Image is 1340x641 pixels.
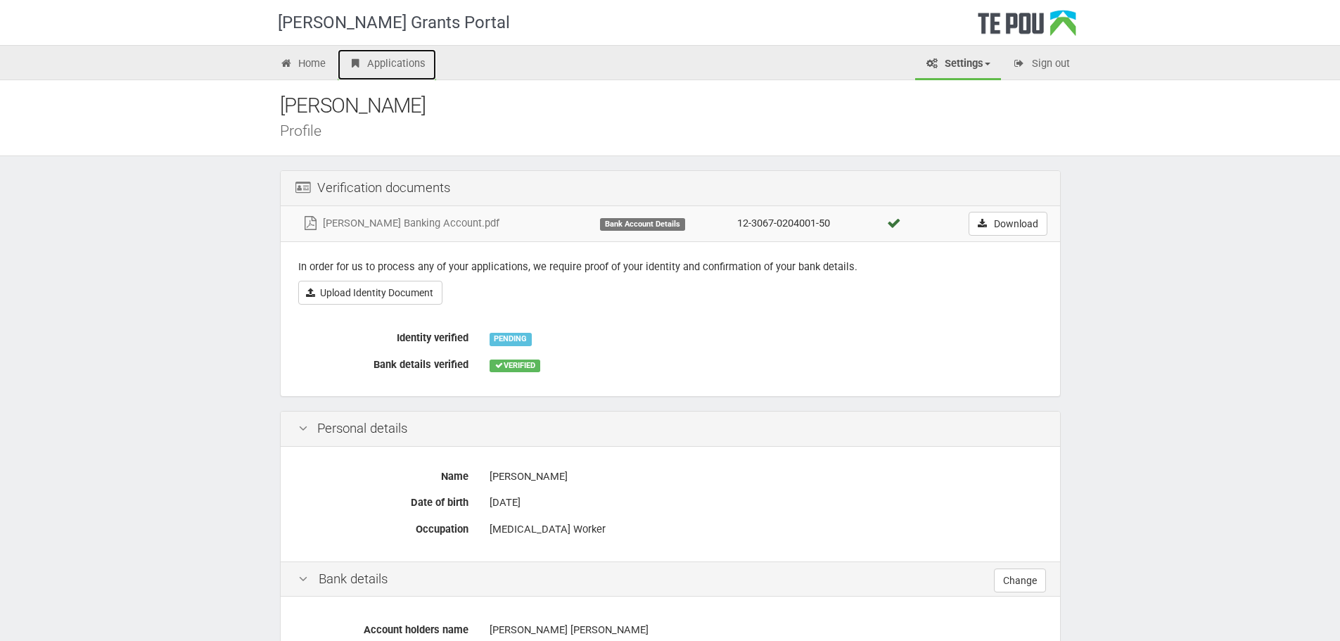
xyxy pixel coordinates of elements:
div: VERIFIED [490,360,540,372]
div: Personal details [281,412,1060,447]
a: Sign out [1002,49,1080,80]
a: Settings [915,49,1001,80]
label: Identity verified [288,326,479,345]
label: Name [288,464,479,484]
div: Verification documents [281,171,1060,206]
td: 12-3067-0204001-50 [732,206,880,242]
div: Bank details [281,561,1060,597]
div: [PERSON_NAME] [490,464,1042,489]
a: Download [969,212,1047,236]
label: Date of birth [288,490,479,510]
a: Home [269,49,337,80]
label: Occupation [288,517,479,537]
a: [PERSON_NAME] Banking Account.pdf [302,217,499,229]
a: Upload Identity Document [298,281,442,305]
div: PENDING [490,333,532,345]
div: Te Pou Logo [978,10,1076,45]
label: Account holders name [288,618,479,637]
div: [MEDICAL_DATA] Worker [490,517,1042,542]
a: Applications [338,49,436,80]
p: In order for us to process any of your applications, we require proof of your identity and confir... [298,260,1042,274]
a: Change [994,569,1046,592]
div: [PERSON_NAME] [280,91,1082,121]
div: Profile [280,123,1082,138]
div: Bank Account Details [600,218,684,231]
div: [DATE] [490,490,1042,515]
label: Bank details verified [288,353,479,372]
